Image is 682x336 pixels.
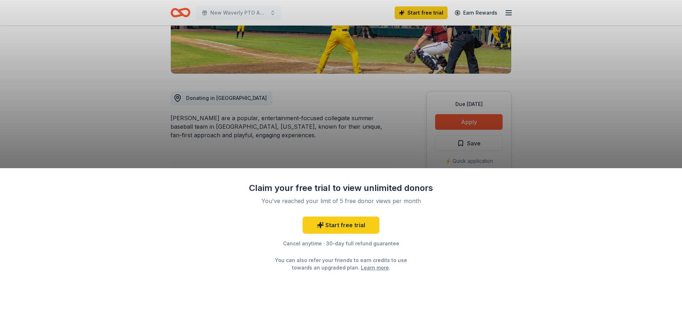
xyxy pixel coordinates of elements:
a: Start free trial [303,217,379,234]
div: Claim your free trial to view unlimited donors [249,182,433,194]
div: You can also refer your friends to earn credits to use towards an upgraded plan. . [269,256,413,271]
a: Learn more [361,264,389,271]
div: You've reached your limit of 5 free donor views per month [257,197,425,205]
div: Cancel anytime · 30-day full refund guarantee [249,239,433,248]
